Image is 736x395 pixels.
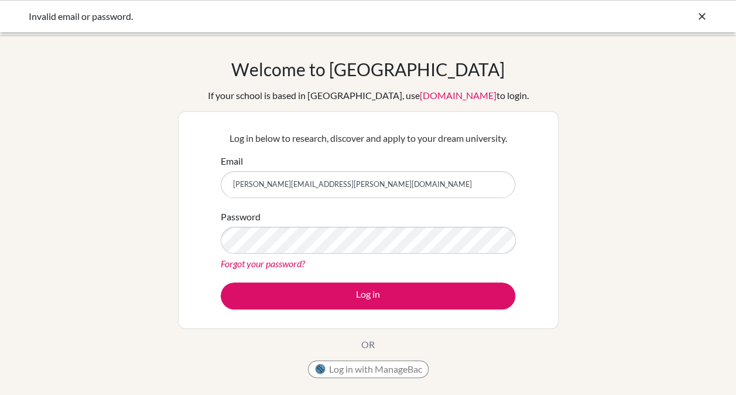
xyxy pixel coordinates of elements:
button: Log in with ManageBac [308,360,429,378]
a: Forgot your password? [221,258,305,269]
button: Log in [221,282,515,309]
div: Invalid email or password. [29,9,532,23]
label: Password [221,210,261,224]
h1: Welcome to [GEOGRAPHIC_DATA] [231,59,505,80]
div: If your school is based in [GEOGRAPHIC_DATA], use to login. [208,88,529,103]
p: Log in below to research, discover and apply to your dream university. [221,131,515,145]
label: Email [221,154,243,168]
p: OR [361,338,375,352]
a: [DOMAIN_NAME] [420,90,497,101]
